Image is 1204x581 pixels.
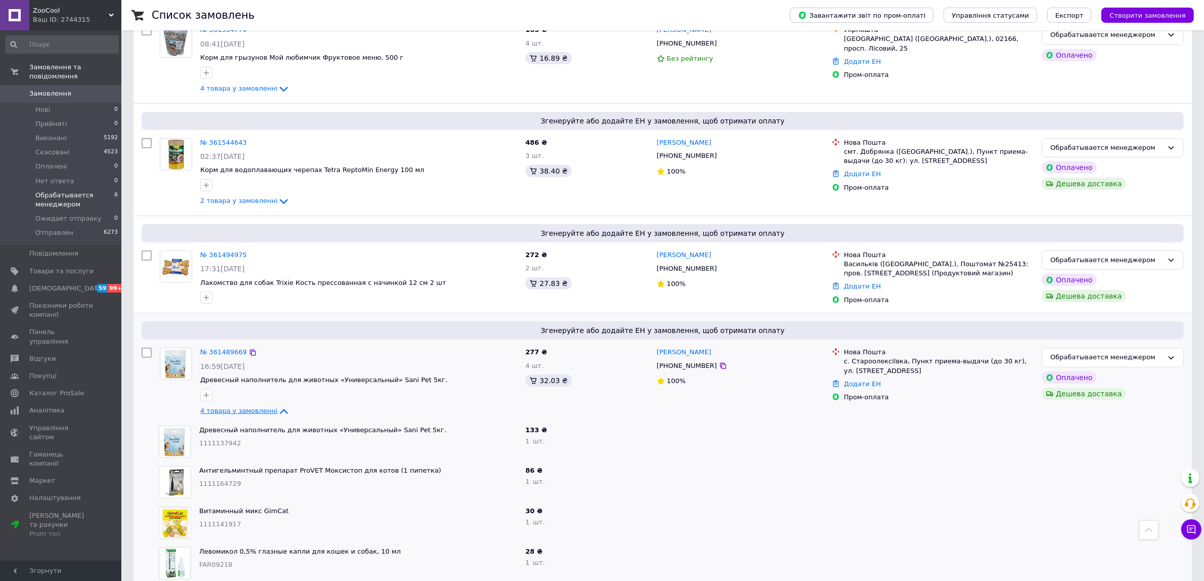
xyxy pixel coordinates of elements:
[944,8,1037,23] button: Управління статусами
[655,149,719,162] div: [PHONE_NUMBER]
[35,214,102,223] span: Ожидает отправку
[655,359,719,372] div: [PHONE_NUMBER]
[525,437,545,445] span: 1 шт.
[162,26,190,57] img: Фото товару
[1042,161,1096,174] div: Оплачено
[525,478,545,485] span: 1 шт.
[844,296,1034,305] div: Пром-оплата
[525,507,543,515] span: 30 ₴
[525,165,571,177] div: 38.40 ₴
[200,85,290,92] a: 4 товара у замовленні
[1042,274,1096,286] div: Оплачено
[200,279,446,286] a: Лакомство для собак Trixie Кость прессованная с начинкой 12 см 2 шт
[1050,30,1163,40] div: Обрабатывается менеджером
[657,251,711,260] a: [PERSON_NAME]
[1181,519,1201,539] button: Чат з покупцем
[657,138,711,148] a: [PERSON_NAME]
[160,251,192,282] img: Фото товару
[199,561,233,568] span: FAR09218
[525,375,571,387] div: 32.03 ₴
[1101,8,1194,23] button: Створити замовлення
[33,15,121,24] div: Ваш ID: 2744315
[159,467,191,498] img: Фото товару
[114,177,118,186] span: 0
[199,480,241,487] span: 1111164729
[1047,8,1092,23] button: Експорт
[29,89,71,98] span: Замовлення
[29,371,57,381] span: Покупці
[160,138,192,171] a: Фото товару
[844,183,1034,192] div: Пром-оплата
[199,467,441,474] a: Антигельминтный препарат ProVET Моксистоп для котов (1 пипетка)
[160,251,192,283] a: Фото товару
[29,511,94,539] span: [PERSON_NAME] та рахунки
[844,34,1034,53] div: [GEOGRAPHIC_DATA] ([GEOGRAPHIC_DATA].), 02166, просп. Лісовий, 25
[161,348,190,380] img: Фото товару
[5,35,119,54] input: Пошук
[104,148,118,157] span: 4523
[29,267,94,276] span: Товари та послуги
[844,282,881,290] a: Додати ЕН
[525,518,545,526] span: 1 шт.
[1050,143,1163,153] div: Обрабатывается менеджером
[199,548,401,555] a: Левомикол 0,5% глазные капли для кошек и собак, 10 мл
[29,63,121,81] span: Замовлення та повідомлення
[199,426,447,434] a: Древесный наполнитель для животных «Универсальный» Sani Pet 5кг.
[200,40,245,48] span: 08:41[DATE]
[29,301,94,319] span: Показники роботи компанії
[200,54,404,61] a: Корм для грызунов Мой любимчик Фруктовое меню, 500 г
[200,139,247,146] a: № 361544643
[525,139,547,146] span: 486 ₴
[35,119,67,129] span: Прийняті
[844,70,1034,79] div: Пром-оплата
[29,493,81,503] span: Налаштування
[525,52,571,64] div: 16.89 ₴
[667,55,714,62] span: Без рейтингу
[844,357,1034,375] div: с. Староолексіївка, Пункт приема-выдачи (до 30 кг), ул. [STREET_ADDRESS]
[1091,11,1194,19] a: Створити замовлення
[655,262,719,275] div: [PHONE_NUMBER]
[525,39,544,47] span: 4 шт.
[952,12,1029,19] span: Управління статусами
[844,393,1034,402] div: Пром-оплата
[200,197,290,204] a: 2 товара у замовленні
[655,37,719,50] div: [PHONE_NUMBER]
[667,168,686,175] span: 100%
[29,284,104,293] span: [DEMOGRAPHIC_DATA]
[35,148,70,157] span: Скасовані
[114,119,118,129] span: 0
[667,377,686,385] span: 100%
[525,277,571,289] div: 27.83 ₴
[35,228,73,237] span: Отправлен
[29,529,94,538] div: Prom топ
[200,407,290,414] a: 4 товара у замовленні
[1050,255,1163,266] div: Обрабатывается менеджером
[114,214,118,223] span: 0
[114,162,118,171] span: 0
[844,170,881,178] a: Додати ЕН
[525,426,547,434] span: 133 ₴
[525,348,547,356] span: 277 ₴
[200,166,424,174] a: Корм для водоплавающих черепах Tetra ReptoMin Energy 100 мл
[525,362,544,369] span: 4 шт.
[29,476,55,485] span: Маркет
[159,507,191,538] img: Фото товару
[104,228,118,237] span: 6273
[844,147,1034,165] div: смт. Добрянка ([GEOGRAPHIC_DATA].), Пункт приема-выдачи (до 30 кг): ул. [STREET_ADDRESS]
[200,265,245,273] span: 17:31[DATE]
[844,260,1034,278] div: Васильків ([GEOGRAPHIC_DATA].), Поштомат №25413: пров. [STREET_ADDRESS] (Продуктовий магазин)
[96,284,108,293] span: 59
[200,251,247,259] a: № 361494975
[1042,371,1096,384] div: Оплачено
[525,152,544,159] span: 3 шт.
[525,264,544,272] span: 2 шт.
[1042,290,1126,302] div: Дешева доставка
[146,228,1180,238] span: Згенеруйте або додайте ЕН у замовлення, щоб отримати оплату
[200,362,245,370] span: 16:59[DATE]
[114,105,118,114] span: 0
[200,197,278,205] span: 2 товара у замовленні
[29,354,56,363] span: Відгуки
